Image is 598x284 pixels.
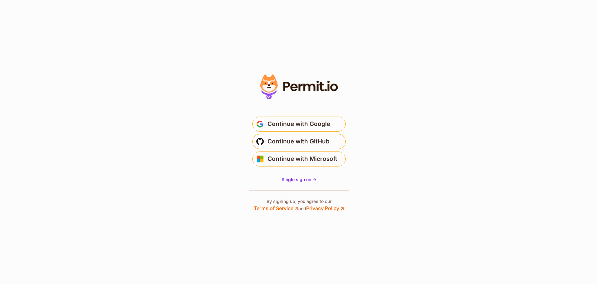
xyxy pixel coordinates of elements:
span: Continue with GitHub [268,137,330,147]
button: Continue with Microsoft [252,152,346,166]
span: Single sign on -> [282,177,316,182]
span: Continue with Microsoft [268,154,337,164]
button: Continue with GitHub [252,134,346,149]
span: Continue with Google [268,119,330,129]
button: Continue with Google [252,117,346,132]
a: Single sign on -> [282,176,316,183]
p: By signing up, you agree to our and [254,198,344,212]
a: Privacy Policy ↗ [306,205,344,211]
a: Terms of Service ↗ [254,205,298,211]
